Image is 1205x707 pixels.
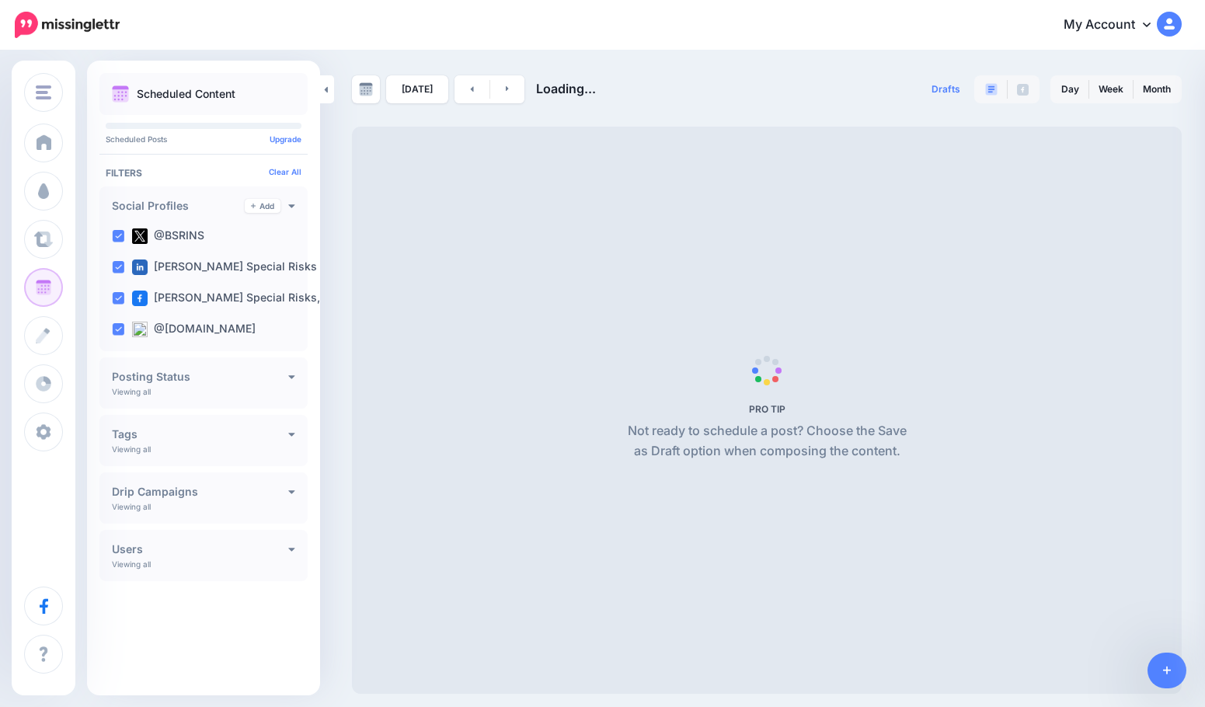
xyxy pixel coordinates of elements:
[132,322,256,337] label: @[DOMAIN_NAME]
[1134,77,1180,102] a: Month
[112,559,151,569] p: Viewing all
[112,371,288,382] h4: Posting Status
[270,134,301,144] a: Upgrade
[106,167,301,179] h4: Filters
[132,322,148,337] img: bluesky-square.png
[132,228,148,244] img: twitter-square.png
[1089,77,1133,102] a: Week
[112,429,288,440] h4: Tags
[132,228,204,244] label: @BSRINS
[622,403,913,415] h5: PRO TIP
[269,167,301,176] a: Clear All
[15,12,120,38] img: Missinglettr
[132,259,148,275] img: linkedin-square.png
[386,75,448,103] a: [DATE]
[112,85,129,103] img: calendar.png
[132,259,334,275] label: [PERSON_NAME] Special Risks (…
[1052,77,1088,102] a: Day
[132,291,333,306] label: [PERSON_NAME] Special Risks, …
[112,200,245,211] h4: Social Profiles
[985,83,998,96] img: paragraph-boxed.png
[112,387,151,396] p: Viewing all
[137,89,235,99] p: Scheduled Content
[112,544,288,555] h4: Users
[245,199,280,213] a: Add
[932,85,960,94] span: Drafts
[359,82,373,96] img: calendar-grey-darker.png
[622,421,913,461] p: Not ready to schedule a post? Choose the Save as Draft option when composing the content.
[1048,6,1182,44] a: My Account
[112,502,151,511] p: Viewing all
[132,291,148,306] img: facebook-square.png
[112,444,151,454] p: Viewing all
[36,85,51,99] img: menu.png
[536,81,596,96] span: Loading...
[106,135,301,143] p: Scheduled Posts
[1017,84,1029,96] img: facebook-grey-square.png
[922,75,970,103] a: Drafts
[112,486,288,497] h4: Drip Campaigns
